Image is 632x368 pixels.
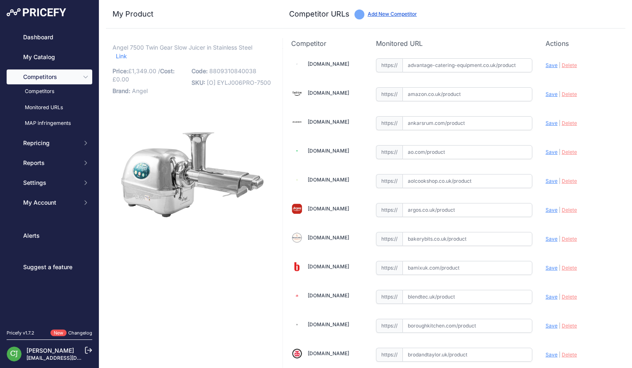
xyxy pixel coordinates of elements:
span: https:// [376,174,402,188]
input: argos.co.uk/product [402,203,532,217]
a: Link [116,51,127,61]
span: https:// [376,58,402,72]
a: [DOMAIN_NAME] [308,350,349,356]
span: Save [546,149,558,155]
input: aolcookshop.co.uk/product [402,174,532,188]
input: bamixuk.com/product [402,261,532,275]
span: | [559,294,560,300]
a: [DOMAIN_NAME] [308,292,349,299]
span: Save [546,178,558,184]
span: Delete [562,294,577,300]
a: [DOMAIN_NAME] [308,321,349,327]
img: Pricefy Logo [7,8,66,17]
span: Delete [562,323,577,329]
span: Save [546,323,558,329]
a: [DOMAIN_NAME] [308,263,349,270]
span: Delete [562,265,577,271]
a: [PERSON_NAME] [26,347,74,354]
span: Competitors [23,73,77,81]
span: | [559,149,560,155]
input: ao.com/product [402,145,532,159]
span: Delete [562,62,577,68]
a: Suggest a feature [7,260,92,275]
span: Save [546,265,558,271]
div: Pricefy v1.7.2 [7,330,34,337]
span: Code: [192,67,208,74]
input: boroughkitchen.com/product [402,319,532,333]
span: Save [546,294,558,300]
span: https:// [376,290,402,304]
span: https:// [376,145,402,159]
span: Save [546,120,558,126]
a: Changelog [68,330,92,336]
a: [DOMAIN_NAME] [308,119,349,125]
a: [EMAIL_ADDRESS][DOMAIN_NAME] [26,355,113,361]
span: Delete [562,91,577,97]
span: https:// [376,348,402,362]
button: My Account [7,195,92,210]
a: My Catalog [7,50,92,65]
input: brodandtaylor.uk/product [402,348,532,362]
span: Settings [23,179,77,187]
a: [DOMAIN_NAME] [308,177,349,183]
span: 8809310840038 [209,67,256,74]
span: | [559,178,560,184]
span: | [559,120,560,126]
span: | [559,62,560,68]
span: https:// [376,203,402,217]
span: Save [546,91,558,97]
span: Angel [132,87,148,94]
span: Save [546,62,558,68]
span: New [50,330,67,337]
span: Angel 7500 Twin Gear Slow Juicer in Stainless Steel [113,42,252,53]
a: Dashboard [7,30,92,45]
span: Save [546,351,558,358]
span: Cost: [160,67,175,74]
a: [DOMAIN_NAME] [308,148,349,154]
a: Competitors [7,84,92,99]
a: [DOMAIN_NAME] [308,206,349,212]
span: Delete [562,207,577,213]
input: ankarsrum.com/product [402,116,532,130]
span: My Account [23,198,77,207]
p: Actions [546,38,617,48]
a: Alerts [7,228,92,243]
p: £ [113,65,187,85]
button: Repricing [7,136,92,151]
span: Delete [562,149,577,155]
span: https:// [376,116,402,130]
span: | [559,265,560,271]
span: 0.00 [116,76,129,83]
h3: Competitor URLs [289,8,350,20]
input: amazon.co.uk/product [402,87,532,101]
button: Reports [7,155,92,170]
span: https:// [376,319,402,333]
span: Delete [562,236,577,242]
nav: Sidebar [7,30,92,320]
button: Settings [7,175,92,190]
span: Delete [562,178,577,184]
a: [DOMAIN_NAME] [308,234,349,241]
span: Delete [562,351,577,358]
span: Save [546,236,558,242]
span: Save [546,207,558,213]
a: [DOMAIN_NAME] [308,61,349,67]
span: 1,349.00 [132,67,156,74]
h3: My Product [113,8,266,20]
span: SKU: [192,79,205,86]
span: [O] EYLJ006PRO-7500 [207,79,271,86]
a: Monitored URLs [7,100,92,115]
p: Competitor [291,38,363,48]
span: https:// [376,261,402,275]
span: Reports [23,159,77,167]
span: https:// [376,87,402,101]
input: bakerybits.co.uk/product [402,232,532,246]
span: Delete [562,120,577,126]
span: | [559,236,560,242]
span: | [559,351,560,358]
input: advantage-catering-equipment.co.uk/product [402,58,532,72]
span: | [559,91,560,97]
span: Repricing [23,139,77,147]
span: Brand: [113,87,130,94]
input: blendtec.uk/product [402,290,532,304]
